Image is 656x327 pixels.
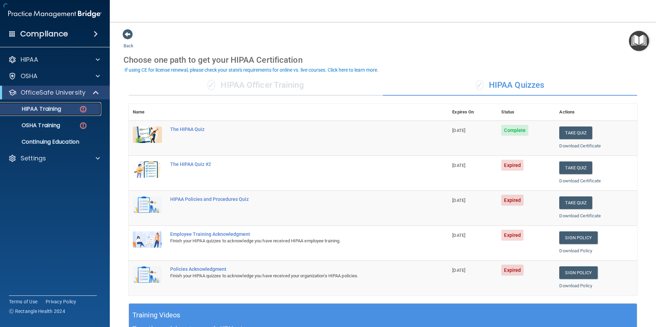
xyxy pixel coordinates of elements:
[629,31,649,51] button: Open Resource Center
[8,72,100,80] a: OSHA
[129,75,383,96] div: HIPAA Officer Training
[125,68,378,72] div: If using CE for license renewal, please check your state's requirements for online vs. live cours...
[21,154,46,162] p: Settings
[79,105,87,113] img: danger-circle.6113f641.png
[4,106,61,112] p: HIPAA Training
[452,128,465,133] span: [DATE]
[559,248,592,253] a: Download Policy
[9,308,65,315] span: Ⓒ Rectangle Health 2024
[501,125,528,136] span: Complete
[79,121,87,130] img: danger-circle.6113f641.png
[8,154,100,162] a: Settings
[46,298,77,305] a: Privacy Policy
[559,231,597,244] a: Sign Policy
[497,104,555,121] th: Status
[501,195,524,206] span: Expired
[170,196,414,202] div: HIPAA Policies and Procedures Quiz
[559,213,601,218] a: Download Certificate
[170,237,414,245] div: Finish your HIPAA quizzes to acknowledge you have received HIPAA employee training.
[501,230,524,241] span: Expired
[452,198,465,203] span: [DATE]
[21,72,38,80] p: OSHA
[452,163,465,168] span: [DATE]
[170,231,414,237] div: Employee Training Acknowledgment
[129,104,166,121] th: Name
[21,88,85,97] p: OfficeSafe University
[383,75,637,96] div: HIPAA Quizzes
[559,126,592,139] button: Take Quiz
[555,104,637,121] th: Actions
[124,66,379,73] button: If using CE for license renewal, please check your state's requirements for online vs. live cours...
[124,35,133,48] a: Back
[559,161,592,174] button: Take Quiz
[124,50,642,70] div: Choose one path to get your HIPAA Certification
[559,178,601,183] a: Download Certificate
[208,80,215,90] span: ✓
[170,126,414,132] div: The HIPAA Quiz
[8,88,99,97] a: OfficeSafe University
[8,56,100,64] a: HIPAA
[559,196,592,209] button: Take Quiz
[559,143,601,148] a: Download Certificate
[559,283,592,288] a: Download Policy
[8,7,102,21] img: PMB logo
[21,56,38,64] p: HIPAA
[452,268,465,273] span: [DATE]
[170,272,414,280] div: Finish your HIPAA quizzes to acknowledge you have received your organization’s HIPAA policies.
[20,29,68,39] h4: Compliance
[170,161,414,167] div: The HIPAA Quiz #2
[476,80,483,90] span: ✓
[4,138,98,145] p: Continuing Education
[501,265,524,276] span: Expired
[448,104,497,121] th: Expires On
[132,309,180,321] h5: Training Videos
[170,266,414,272] div: Policies Acknowledgment
[501,160,524,171] span: Expired
[559,266,597,279] a: Sign Policy
[452,233,465,238] span: [DATE]
[9,298,37,305] a: Terms of Use
[4,122,60,129] p: OSHA Training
